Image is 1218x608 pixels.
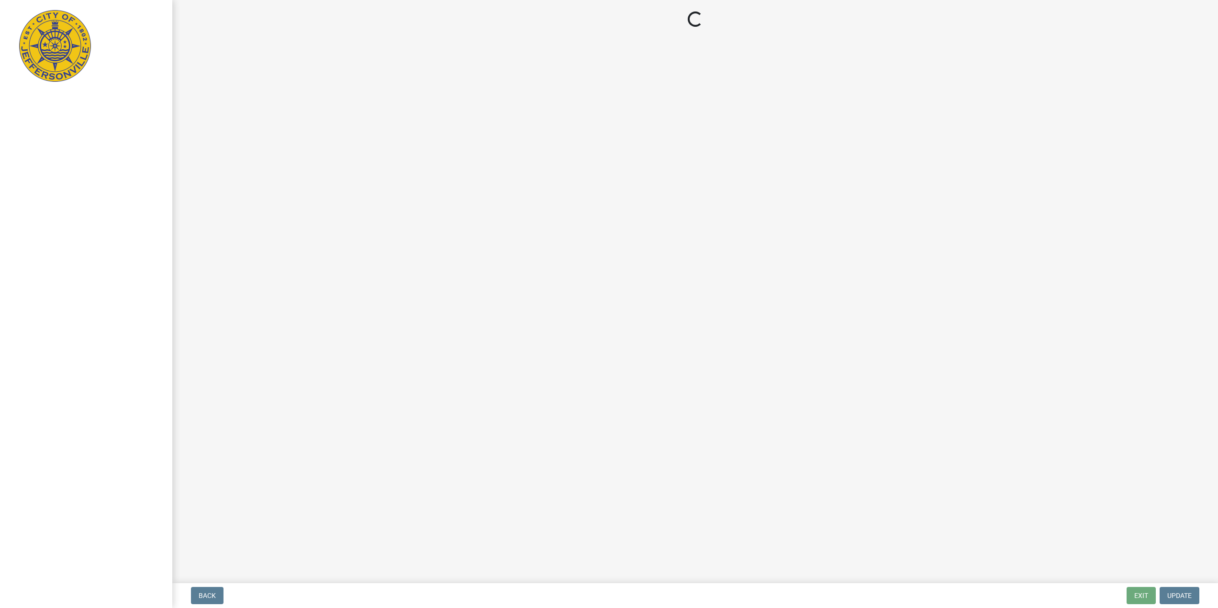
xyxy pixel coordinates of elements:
span: Update [1167,592,1192,599]
button: Update [1160,587,1199,604]
span: Back [199,592,216,599]
button: Exit [1127,587,1156,604]
button: Back [191,587,223,604]
img: City of Jeffersonville, Indiana [19,10,91,82]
